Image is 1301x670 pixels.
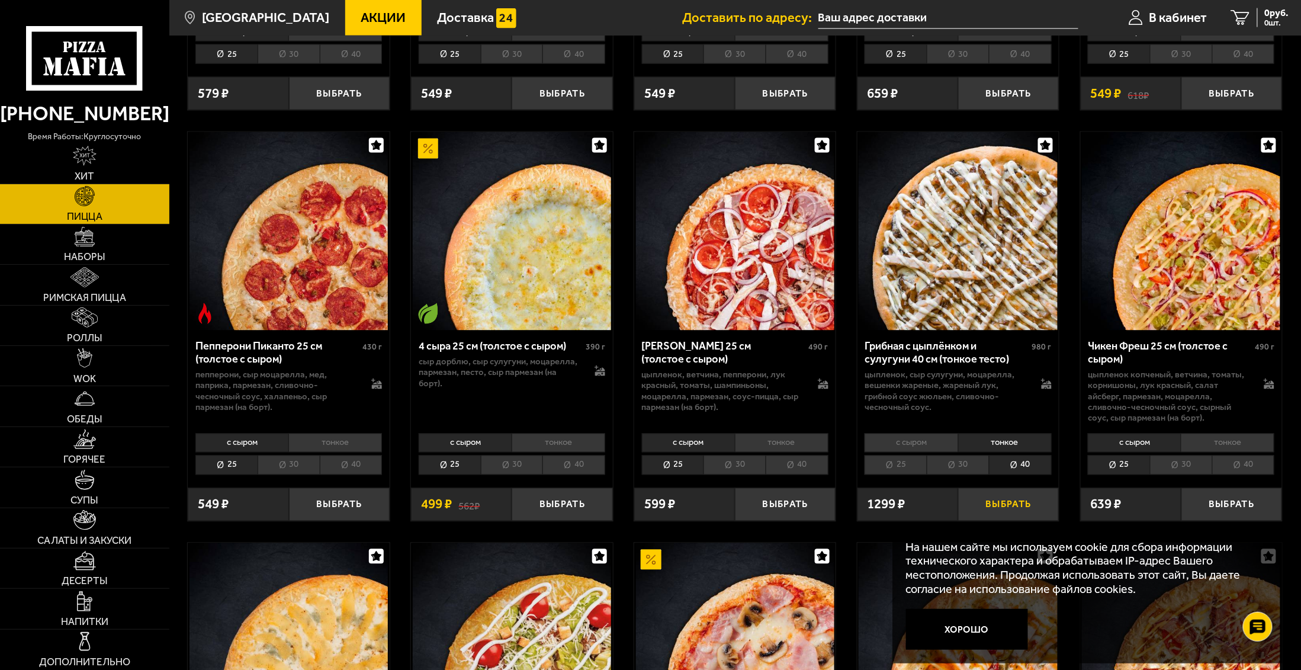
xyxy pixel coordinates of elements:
div: Грибная с цыплёнком и сулугуни 40 см (тонкое тесто) [865,341,1029,367]
div: Чикен Фреш 25 см (толстое с сыром) [1088,341,1252,367]
a: АкционныйВегетарианское блюдо4 сыра 25 см (толстое с сыром) [411,132,612,331]
li: с сыром [419,434,512,453]
span: 579 ₽ [198,87,229,101]
span: [GEOGRAPHIC_DATA] [203,11,330,24]
div: 4 сыра 25 см (толстое с сыром) [419,341,583,354]
span: Римская пицца [43,293,126,303]
li: 25 [1088,456,1150,475]
button: Выбрать [289,77,390,110]
s: 618 ₽ [1128,87,1149,101]
li: 30 [481,456,543,475]
span: Наборы [64,252,105,262]
button: Выбрать [735,488,836,521]
span: Доставить по адресу: [683,11,818,24]
span: Горячее [63,454,105,464]
li: 40 [989,44,1052,64]
li: 25 [195,44,258,64]
button: Выбрать [958,488,1059,521]
button: Выбрать [735,77,836,110]
span: Напитки [61,617,108,627]
p: пепперони, сыр Моцарелла, мед, паприка, пармезан, сливочно-чесночный соус, халапеньо, сыр пармеза... [195,370,358,413]
li: 30 [481,44,543,64]
a: Грибная с цыплёнком и сулугуни 40 см (тонкое тесто) [857,132,1059,331]
li: 25 [1088,44,1150,64]
button: Выбрать [512,77,612,110]
img: Акционный [418,139,438,159]
img: Острое блюдо [195,303,215,323]
span: 490 г [809,342,828,352]
div: Пепперони Пиканто 25 см (толстое с сыром) [195,341,359,367]
li: 30 [703,456,766,475]
span: 490 г [1255,342,1274,352]
span: Дополнительно [39,657,130,667]
li: 40 [320,456,383,475]
span: 390 г [586,342,605,352]
button: Выбрать [1181,77,1282,110]
span: 0 шт. [1265,19,1289,27]
li: 30 [703,44,766,64]
span: 980 г [1032,342,1052,352]
div: [PERSON_NAME] 25 см (толстое с сыром) [642,341,806,367]
p: цыпленок, сыр сулугуни, моцарелла, вешенки жареные, жареный лук, грибной соус Жюльен, сливочно-че... [865,370,1027,413]
li: 30 [1150,44,1212,64]
li: 30 [927,44,989,64]
span: 430 г [362,342,382,352]
li: 30 [1150,456,1212,475]
span: 499 ₽ [421,498,452,512]
span: 549 ₽ [644,87,675,101]
img: Петровская 25 см (толстое с сыром) [636,132,834,331]
span: Супы [70,495,98,505]
span: 549 ₽ [421,87,452,101]
s: 562 ₽ [459,498,480,512]
button: Выбрать [958,77,1059,110]
li: с сыром [195,434,288,453]
span: Доставка [437,11,494,24]
li: тонкое [1181,434,1274,453]
img: 15daf4d41897b9f0e9f617042186c801.svg [496,8,516,28]
a: Чикен Фреш 25 см (толстое с сыром) [1081,132,1282,331]
input: Ваш адрес доставки [818,7,1078,29]
span: Пицца [67,211,102,222]
li: с сыром [642,434,735,453]
span: WOK [73,374,96,384]
p: цыпленок копченый, ветчина, томаты, корнишоны, лук красный, салат айсберг, пармезан, моцарелла, с... [1088,370,1250,424]
span: Акции [361,11,406,24]
span: 549 ₽ [1091,87,1122,101]
button: Выбрать [512,488,612,521]
li: 40 [766,44,828,64]
li: 40 [320,44,383,64]
img: Пепперони Пиканто 25 см (толстое с сыром) [189,132,388,331]
p: На нашем сайте мы используем cookie для сбора информации технического характера и обрабатываем IP... [906,540,1262,597]
img: Акционный [641,550,661,570]
img: 4 сыра 25 см (толстое с сыром) [413,132,611,331]
button: Хорошо [906,609,1028,650]
a: Петровская 25 см (толстое с сыром) [634,132,836,331]
li: тонкое [958,434,1052,453]
li: 25 [865,456,927,475]
li: 25 [419,44,481,64]
button: Выбрать [289,488,390,521]
span: Хит [75,171,94,181]
span: Салаты и закуски [37,536,131,546]
li: 25 [419,456,481,475]
span: Роллы [67,333,102,343]
li: 40 [542,44,605,64]
li: 30 [258,44,320,64]
li: 40 [1212,44,1275,64]
img: Чикен Фреш 25 см (толстое с сыром) [1082,132,1280,331]
span: 1299 ₽ [868,498,905,512]
li: с сыром [865,434,958,453]
button: Выбрать [1181,488,1282,521]
li: 40 [989,456,1052,475]
span: 0 руб. [1265,8,1289,18]
li: 25 [642,456,704,475]
span: Десерты [62,576,108,586]
li: 40 [542,456,605,475]
li: 40 [766,456,828,475]
span: В кабинет [1149,11,1207,24]
li: 25 [865,44,927,64]
li: тонкое [512,434,605,453]
a: Острое блюдоПепперони Пиканто 25 см (толстое с сыром) [188,132,389,331]
p: сыр дорблю, сыр сулугуни, моцарелла, пармезан, песто, сыр пармезан (на борт). [419,357,581,389]
span: 549 ₽ [198,498,229,512]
